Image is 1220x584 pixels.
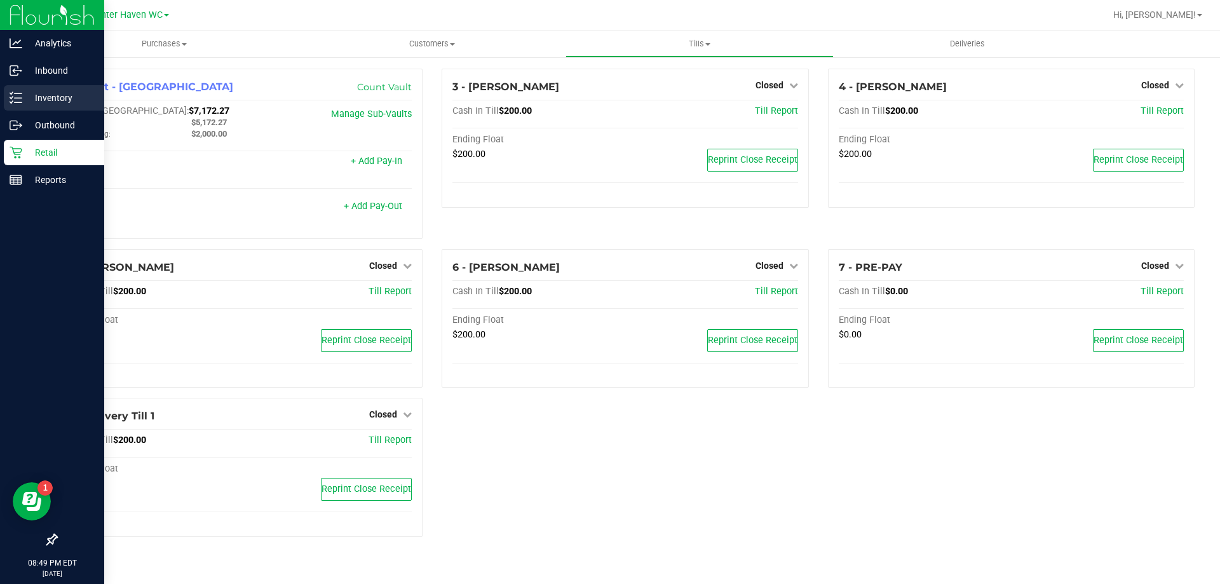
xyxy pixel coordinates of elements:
button: Reprint Close Receipt [321,329,412,352]
span: $5,172.27 [191,118,227,127]
span: 5 - [PERSON_NAME] [67,261,174,273]
a: + Add Pay-In [351,156,402,166]
a: Till Report [1141,105,1184,116]
span: Closed [1141,261,1169,271]
span: 6 - [PERSON_NAME] [452,261,560,273]
a: Till Report [755,286,798,297]
span: 4 - [PERSON_NAME] [839,81,947,93]
span: Cash In Till [452,105,499,116]
span: Cash In Till [452,286,499,297]
span: Cash In Till [839,105,885,116]
span: $200.00 [113,286,146,297]
div: Ending Float [839,315,1012,326]
span: Closed [756,80,783,90]
span: $200.00 [499,105,532,116]
span: Cash In [GEOGRAPHIC_DATA]: [67,105,189,116]
span: 3 - [PERSON_NAME] [452,81,559,93]
span: Closed [369,261,397,271]
span: Cash In Till [839,286,885,297]
a: Till Report [369,286,412,297]
a: Count Vault [357,81,412,93]
p: Inventory [22,90,98,105]
p: Reports [22,172,98,187]
span: $2,000.00 [191,129,227,139]
inline-svg: Inbound [10,64,22,77]
span: Reprint Close Receipt [322,335,411,346]
a: Till Report [369,435,412,445]
span: $200.00 [499,286,532,297]
a: Purchases [30,31,298,57]
a: Till Report [755,105,798,116]
a: Manage Sub-Vaults [331,109,412,119]
button: Reprint Close Receipt [707,149,798,172]
button: Reprint Close Receipt [707,329,798,352]
div: Ending Float [452,315,625,326]
span: Winter Haven WC [90,10,163,20]
inline-svg: Inventory [10,92,22,104]
button: Reprint Close Receipt [1093,329,1184,352]
iframe: Resource center [13,482,51,520]
span: Hi, [PERSON_NAME]! [1113,10,1196,20]
span: $200.00 [885,105,918,116]
inline-svg: Outbound [10,119,22,132]
span: Purchases [30,38,298,50]
p: [DATE] [6,569,98,578]
span: 7 - PRE-PAY [839,261,902,273]
inline-svg: Analytics [10,37,22,50]
span: Closed [1141,80,1169,90]
div: Ending Float [452,134,625,146]
span: Closed [756,261,783,271]
a: Deliveries [834,31,1101,57]
p: Analytics [22,36,98,51]
button: Reprint Close Receipt [321,478,412,501]
a: Customers [298,31,566,57]
span: Reprint Close Receipt [708,335,797,346]
span: $200.00 [452,329,485,340]
span: Closed [369,409,397,419]
span: Deliveries [933,38,1002,50]
a: Tills [566,31,833,57]
span: $200.00 [113,435,146,445]
span: $0.00 [839,329,862,340]
inline-svg: Reports [10,173,22,186]
button: Reprint Close Receipt [1093,149,1184,172]
span: Reprint Close Receipt [1094,154,1183,165]
div: Ending Float [839,134,1012,146]
p: 08:49 PM EDT [6,557,98,569]
span: Reprint Close Receipt [1094,335,1183,346]
span: 8 - Delivery Till 1 [67,410,154,422]
span: Tills [566,38,832,50]
span: Reprint Close Receipt [322,484,411,494]
a: Till Report [1141,286,1184,297]
div: Ending Float [67,463,240,475]
span: 1 - Vault - [GEOGRAPHIC_DATA] [67,81,233,93]
p: Retail [22,145,98,160]
span: $200.00 [452,149,485,160]
span: Reprint Close Receipt [708,154,797,165]
span: $7,172.27 [189,105,229,116]
span: $200.00 [839,149,872,160]
iframe: Resource center unread badge [37,480,53,496]
span: Customers [299,38,565,50]
inline-svg: Retail [10,146,22,159]
span: $0.00 [885,286,908,297]
div: Pay-Outs [67,202,240,214]
p: Inbound [22,63,98,78]
p: Outbound [22,118,98,133]
a: + Add Pay-Out [344,201,402,212]
div: Pay-Ins [67,157,240,168]
div: Ending Float [67,315,240,326]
